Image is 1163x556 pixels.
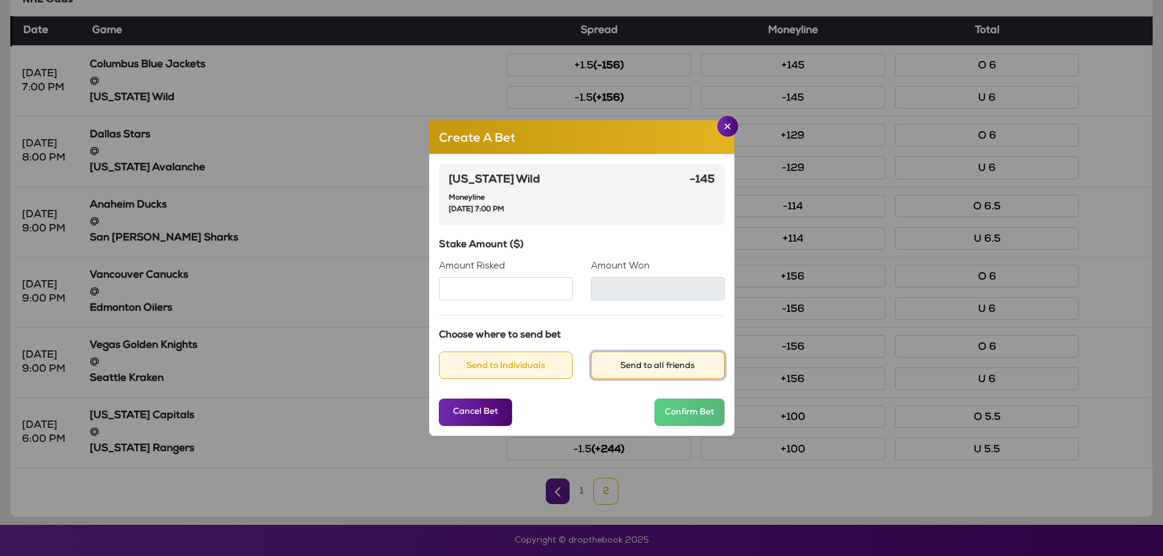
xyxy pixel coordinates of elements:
[439,261,505,272] label: Amount Risked
[717,116,738,137] button: Close
[591,352,725,379] button: Send to all friends
[449,174,540,187] h6: [US_STATE] Wild
[690,174,715,187] h6: -145
[439,352,573,379] button: Send to Individuals
[724,123,731,129] img: Close
[439,130,515,148] h5: Create A Bet
[439,399,512,426] button: Cancel Bet
[591,261,650,272] label: Amount Won
[449,206,504,214] small: [DATE] 7:00 PM
[449,195,485,202] small: Moneyline
[439,330,725,342] h6: Choose where to send bet
[439,240,725,251] h6: Stake Amount ($)
[654,399,725,426] button: Confirm Bet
